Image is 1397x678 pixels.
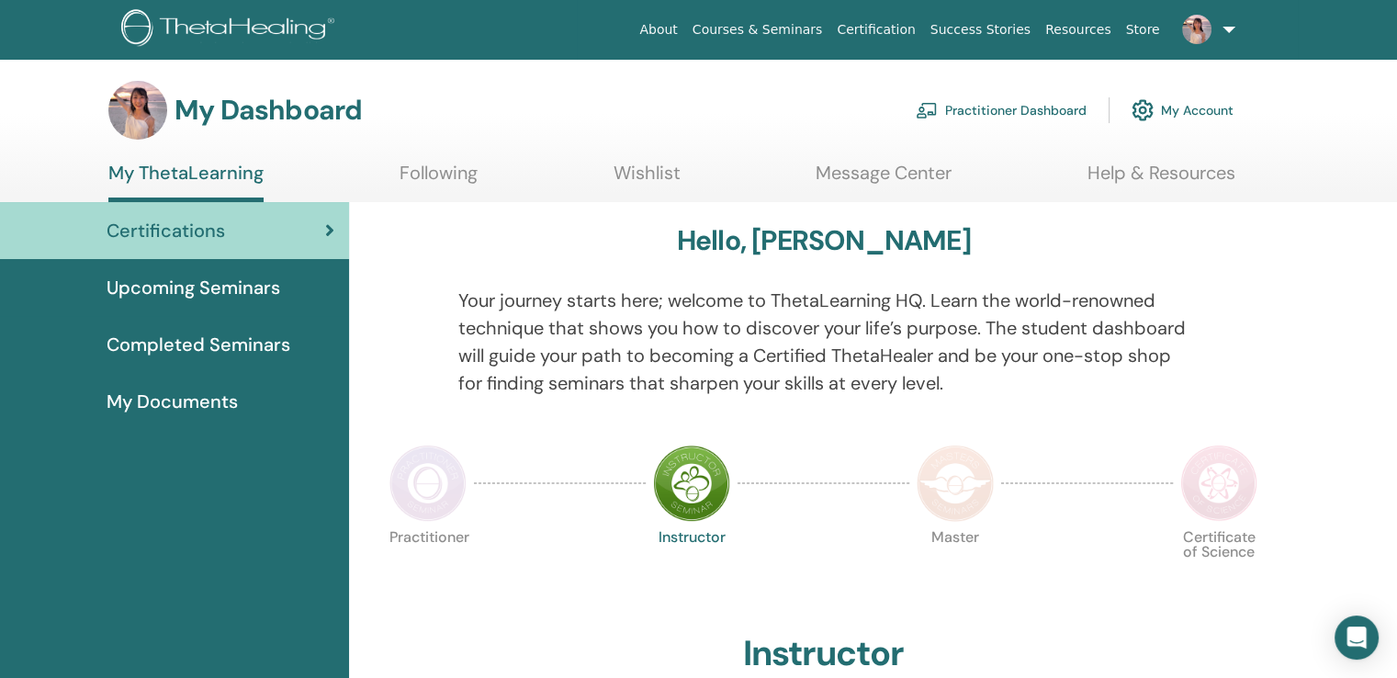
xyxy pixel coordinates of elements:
[108,162,264,202] a: My ThetaLearning
[829,13,922,47] a: Certification
[1038,13,1119,47] a: Resources
[389,445,467,522] img: Practitioner
[677,224,971,257] h3: Hello, [PERSON_NAME]
[458,287,1189,397] p: Your journey starts here; welcome to ThetaLearning HQ. Learn the world-renowned technique that sh...
[917,530,994,607] p: Master
[107,331,290,358] span: Completed Seminars
[1132,90,1234,130] a: My Account
[653,445,730,522] img: Instructor
[1180,445,1257,522] img: Certificate of Science
[389,530,467,607] p: Practitioner
[1335,616,1379,660] div: Open Intercom Messenger
[175,94,362,127] h3: My Dashboard
[107,388,238,415] span: My Documents
[107,217,225,244] span: Certifications
[108,81,167,140] img: default.jpg
[1182,15,1211,44] img: default.jpg
[743,633,904,675] h2: Instructor
[1180,530,1257,607] p: Certificate of Science
[121,9,341,51] img: logo.png
[632,13,684,47] a: About
[614,162,681,198] a: Wishlist
[107,274,280,301] span: Upcoming Seminars
[916,90,1087,130] a: Practitioner Dashboard
[653,530,730,607] p: Instructor
[816,162,952,198] a: Message Center
[1119,13,1167,47] a: Store
[400,162,478,198] a: Following
[923,13,1038,47] a: Success Stories
[916,102,938,119] img: chalkboard-teacher.svg
[1132,95,1154,126] img: cog.svg
[685,13,830,47] a: Courses & Seminars
[1087,162,1235,198] a: Help & Resources
[917,445,994,522] img: Master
